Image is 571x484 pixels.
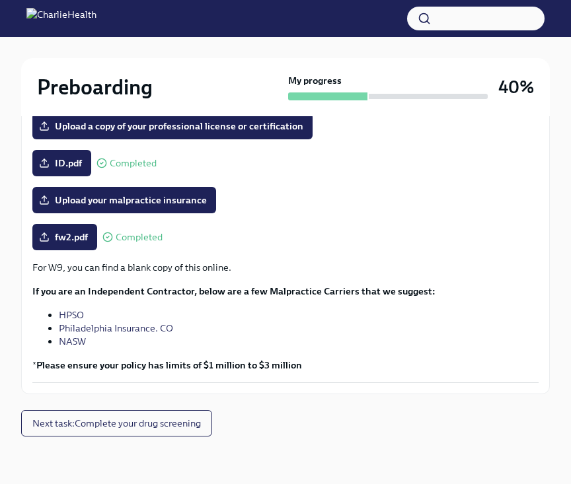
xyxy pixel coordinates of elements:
span: Completed [116,232,163,242]
a: NASW [59,335,86,347]
a: Philadelphia Insurance. CO [59,322,173,334]
label: Upload a copy of your professional license or certification [32,113,313,139]
a: HPSO [59,309,84,321]
span: fw2.pdf [42,230,88,244]
label: Upload your malpractice insurance [32,187,216,213]
strong: Please ensure your policy has limits of $1 million to $3 million [36,359,302,371]
h2: Preboarding [37,74,153,100]
label: ID.pdf [32,150,91,176]
span: ID.pdf [42,156,82,170]
label: fw2.pdf [32,224,97,250]
span: Upload your malpractice insurance [42,193,207,207]
strong: If you are an Independent Contractor, below are a few Malpractice Carriers that we suggest: [32,285,436,297]
span: Next task : Complete your drug screening [32,417,201,430]
span: Upload a copy of your professional license or certification [42,120,303,133]
span: Completed [110,158,157,168]
h3: 40% [498,75,534,99]
p: For W9, you can find a blank copy of this online. [32,261,539,274]
img: CharlieHealth [26,8,96,29]
button: Next task:Complete your drug screening [21,410,212,436]
strong: My progress [288,74,342,87]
